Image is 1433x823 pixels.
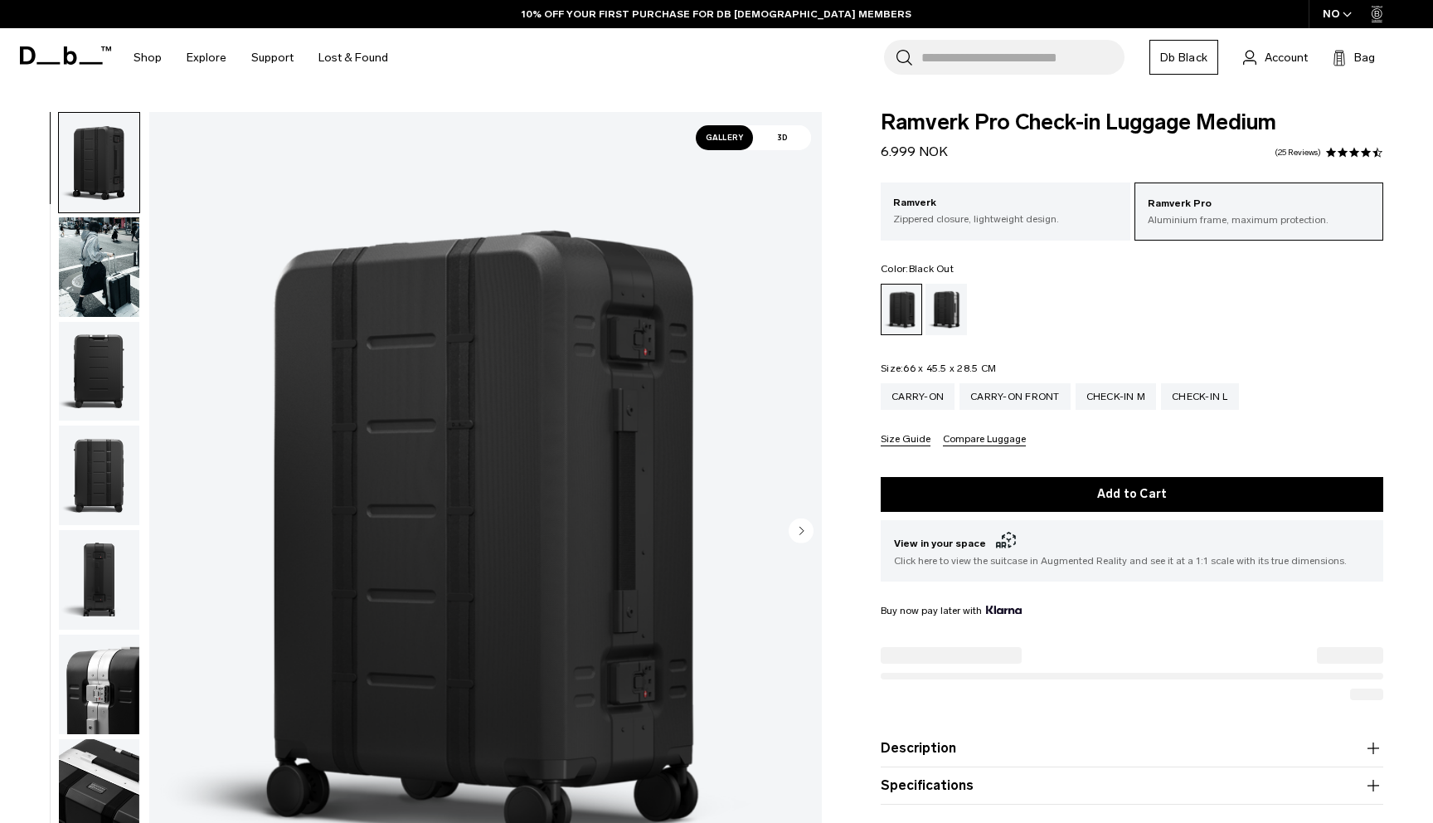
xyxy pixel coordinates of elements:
[894,553,1370,568] span: Click here to view the suitcase in Augmented Reality and see it at a 1:1 scale with its true dime...
[1265,49,1308,66] span: Account
[893,195,1117,212] p: Ramverk
[1149,40,1218,75] a: Db Black
[881,383,955,410] a: Carry-on
[1354,49,1375,66] span: Bag
[59,635,139,734] img: Ramverk Pro Check-in Luggage Medium Black Out
[59,530,139,630] img: Ramverk Pro Check-in Luggage Medium Black Out
[881,363,996,373] legend: Size:
[59,217,139,317] img: Ramverk Pro Check-in Luggage Medium Black Out
[881,520,1383,582] button: View in your space Click here to view the suitcase in Augmented Reality and see it at a 1:1 scale...
[59,113,139,212] img: Ramverk Pro Check-in Luggage Medium Black Out
[903,363,996,374] span: 66 x 45.5 x 28.5 CM
[522,7,911,22] a: 10% OFF YOUR FIRST PURCHASE FOR DB [DEMOGRAPHIC_DATA] MEMBERS
[121,28,401,87] nav: Main Navigation
[881,434,930,446] button: Size Guide
[881,603,1022,618] span: Buy now pay later with
[58,529,140,631] button: Ramverk Pro Check-in Luggage Medium Black Out
[251,28,294,87] a: Support
[881,477,1383,512] button: Add to Cart
[58,634,140,735] button: Ramverk Pro Check-in Luggage Medium Black Out
[59,322,139,421] img: Ramverk Pro Check-in Luggage Medium Black Out
[187,28,226,87] a: Explore
[881,284,922,335] a: Black Out
[881,144,948,159] span: 6.999 NOK
[753,125,811,150] span: 3D
[1243,47,1308,67] a: Account
[1161,383,1239,410] a: Check-in L
[881,776,1383,796] button: Specifications
[1148,212,1370,227] p: Aluminium frame, maximum protection.
[789,518,814,546] button: Next slide
[1275,149,1321,157] a: 25 reviews
[943,434,1026,446] button: Compare Luggage
[925,284,967,335] a: Silver
[881,264,954,274] legend: Color:
[58,112,140,213] button: Ramverk Pro Check-in Luggage Medium Black Out
[881,738,1383,758] button: Description
[893,212,1117,226] p: Zippered closure, lightweight design.
[58,425,140,526] button: Ramverk Pro Check-in Luggage Medium Black Out
[1148,196,1370,212] p: Ramverk Pro
[59,426,139,525] img: Ramverk Pro Check-in Luggage Medium Black Out
[1076,383,1157,410] a: Check-in M
[1333,47,1375,67] button: Bag
[58,217,140,318] button: Ramverk Pro Check-in Luggage Medium Black Out
[318,28,388,87] a: Lost & Found
[986,606,1022,614] img: {"height" => 20, "alt" => "Klarna"}
[909,263,954,275] span: Black Out
[894,533,1370,553] span: View in your space
[58,321,140,422] button: Ramverk Pro Check-in Luggage Medium Black Out
[134,28,162,87] a: Shop
[696,125,754,150] span: Gallery
[881,112,1383,134] span: Ramverk Pro Check-in Luggage Medium
[959,383,1071,410] a: Carry-on Front
[881,183,1129,239] a: Ramverk Zippered closure, lightweight design.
